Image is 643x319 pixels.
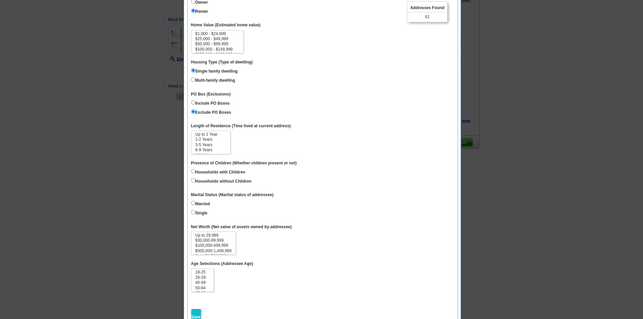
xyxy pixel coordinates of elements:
span: Addresses Found [407,4,447,12]
label: Length of Residence (Time lived at current address) [191,123,291,129]
label: Age Selections (Addressee Age) [191,261,253,267]
option: $50,000 - $99,999 [195,42,240,47]
option: $100,000-499,999 [195,243,232,248]
input: Exclude PO Boxes [191,109,195,114]
input: Multi-family dwelling [191,77,195,82]
label: Multi-family dwelling [191,76,235,83]
option: 40-49 [195,280,211,285]
label: Married [191,200,210,207]
option: $100,000 - $149,999 [195,47,240,52]
label: Presence of Children (Whether children present or not) [191,160,297,166]
option: $25,000 - $49,999 [195,36,240,42]
input: Include PO Boxes [191,100,195,105]
option: $1,000 - $24,999 [195,31,240,36]
input: Single [191,210,195,214]
input: Single family dwelling [191,68,195,73]
option: 65-69 [195,291,211,296]
label: Exclude PO Boxes [191,108,231,115]
label: Marital Status (Marital status of addressee) [191,192,274,198]
label: Net Worth (Net value of assets owned by addressee) [191,224,292,230]
label: Households without Children [191,177,252,184]
option: Up to 29,999 [195,233,232,238]
input: Households without Children [191,178,195,183]
label: Renter [191,7,208,15]
option: Over $1,500,000 [195,254,232,259]
option: 50-64 [195,286,211,291]
label: Housing Type (Type of dwelling) [191,59,253,65]
option: 18-25 [195,270,211,275]
label: Include PO Boxes [191,99,230,106]
iframe: LiveChat chat widget [508,162,643,319]
input: Renter [191,8,195,13]
option: $150,000 - $199,999 [195,52,240,57]
input: Households with Children [191,169,195,174]
label: Single family dwelling [191,67,238,74]
label: Households with Children [191,168,245,175]
label: Single [191,209,208,216]
option: 6-9 Years [195,148,227,153]
label: Home Value (Estimated home value) [191,22,261,28]
option: $30,000-99,999 [195,238,232,243]
option: 10-14 Years [195,153,227,158]
option: Up to 1 Year [195,132,227,137]
span: 61 [425,14,429,20]
option: 1-2 Years [195,137,227,142]
option: 3-5 Years [195,142,227,148]
label: PO Box (Exclusions) [191,91,231,97]
option: $500,000-1,499,999 [195,248,232,254]
option: 26-39 [195,275,211,280]
input: Married [191,201,195,205]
